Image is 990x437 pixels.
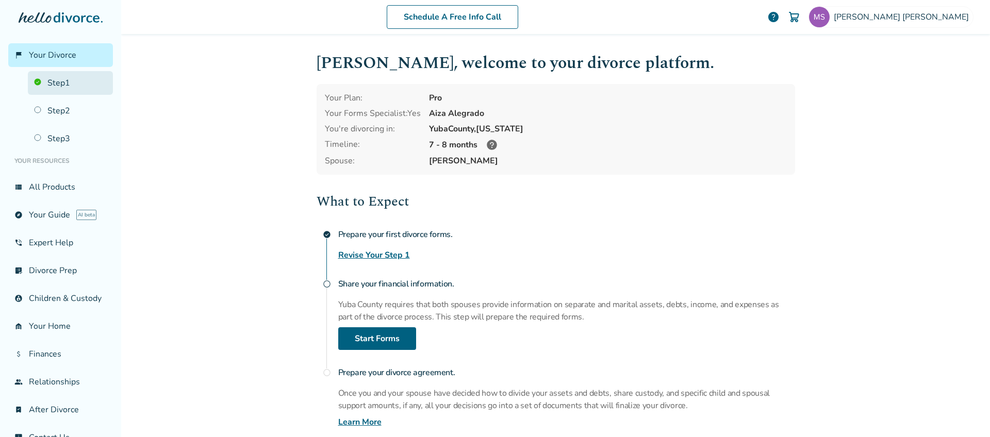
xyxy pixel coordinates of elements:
a: Step2 [28,99,113,123]
span: radio_button_unchecked [323,280,331,288]
a: account_childChildren & Custody [8,287,113,310]
a: Step3 [28,127,113,150]
p: Once you and your spouse have decided how to divide your assets and debts, share custody, and spe... [338,387,795,412]
div: Timeline: [325,139,421,151]
a: phone_in_talkExpert Help [8,231,113,255]
h4: Prepare your divorce agreement. [338,362,795,383]
a: list_alt_checkDivorce Prep [8,259,113,282]
span: [PERSON_NAME] [PERSON_NAME] [834,11,973,23]
a: garage_homeYour Home [8,314,113,338]
a: exploreYour GuideAI beta [8,203,113,227]
a: groupRelationships [8,370,113,394]
p: Yuba County requires that both spouses provide information on separate and marital assets, debts,... [338,298,795,323]
div: Yuba County, [US_STATE] [429,123,787,135]
span: account_child [14,294,23,302]
h4: Prepare your first divorce forms. [338,224,795,245]
span: group [14,378,23,386]
h1: [PERSON_NAME] , welcome to your divorce platform. [317,51,795,76]
div: Aiza Alegrado [429,108,787,119]
h2: What to Expect [317,191,795,212]
a: Schedule A Free Info Call [387,5,518,29]
span: view_list [14,183,23,191]
span: [PERSON_NAME] [429,155,787,166]
span: bookmark_check [14,406,23,414]
a: bookmark_checkAfter Divorce [8,398,113,422]
a: Learn More [338,416,382,428]
div: 7 - 8 months [429,139,787,151]
span: garage_home [14,322,23,330]
span: phone_in_talk [14,239,23,247]
div: You're divorcing in: [325,123,421,135]
span: list_alt_check [14,266,23,275]
span: check_circle [323,230,331,239]
a: help [767,11,780,23]
div: Your Forms Specialist: Yes [325,108,421,119]
a: view_listAll Products [8,175,113,199]
a: Revise Your Step 1 [338,249,410,261]
img: Cart [788,11,800,23]
span: flag_2 [14,51,23,59]
span: explore [14,211,23,219]
div: Pro [429,92,787,104]
a: Start Forms [338,327,416,350]
h4: Share your financial information. [338,274,795,294]
div: Your Plan: [325,92,421,104]
span: Spouse: [325,155,421,166]
a: Step1 [28,71,113,95]
li: Your Resources [8,150,113,171]
a: flag_2Your Divorce [8,43,113,67]
span: attach_money [14,350,23,358]
span: Your Divorce [29,49,76,61]
iframe: Chat Widget [938,388,990,437]
span: radio_button_unchecked [323,368,331,377]
img: marcshirley49@yahoo.com [809,7,830,27]
span: AI beta [76,210,96,220]
a: attach_moneyFinances [8,342,113,366]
